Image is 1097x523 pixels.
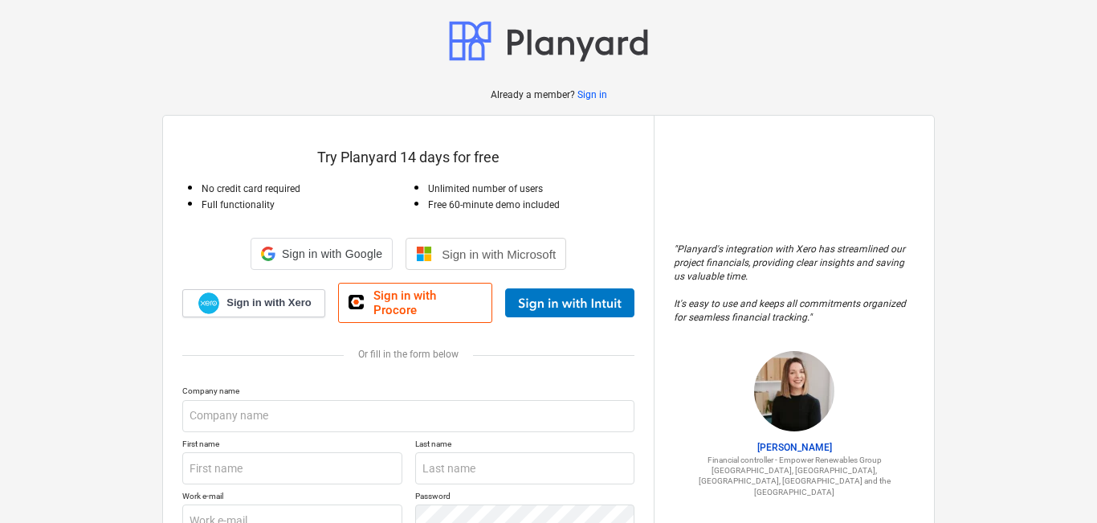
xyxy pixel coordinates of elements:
p: Financial controller - Empower Renewables Group [674,455,915,465]
p: Free 60-minute demo included [428,198,635,212]
img: Xero logo [198,292,219,314]
span: Sign in with Microsoft [442,247,556,261]
div: Or fill in the form below [182,349,634,360]
a: Sign in with Procore [338,283,492,323]
p: Unlimited number of users [428,182,635,196]
span: Sign in with Google [282,247,382,260]
p: " Planyard's integration with Xero has streamlined our project financials, providing clear insigh... [674,243,915,325]
a: Sign in with Xero [182,289,325,317]
p: Work e-mail [182,491,402,505]
img: Microsoft logo [416,246,432,262]
img: Sharon Brown [754,351,834,431]
p: Already a member? [491,88,577,102]
p: Company name [182,386,634,399]
input: Company name [182,400,634,432]
p: No credit card required [202,182,409,196]
span: Sign in with Procore [373,288,482,317]
p: Try Planyard 14 days for free [182,148,634,167]
a: Sign in [577,88,607,102]
p: [GEOGRAPHIC_DATA], [GEOGRAPHIC_DATA], [GEOGRAPHIC_DATA], [GEOGRAPHIC_DATA] and the [GEOGRAPHIC_DATA] [674,465,915,497]
p: First name [182,439,402,452]
input: First name [182,452,402,484]
p: Last name [415,439,635,452]
input: Last name [415,452,635,484]
p: Full functionality [202,198,409,212]
div: Sign in with Google [251,238,393,270]
span: Sign in with Xero [226,296,311,310]
p: Password [415,491,635,505]
p: [PERSON_NAME] [674,441,915,455]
